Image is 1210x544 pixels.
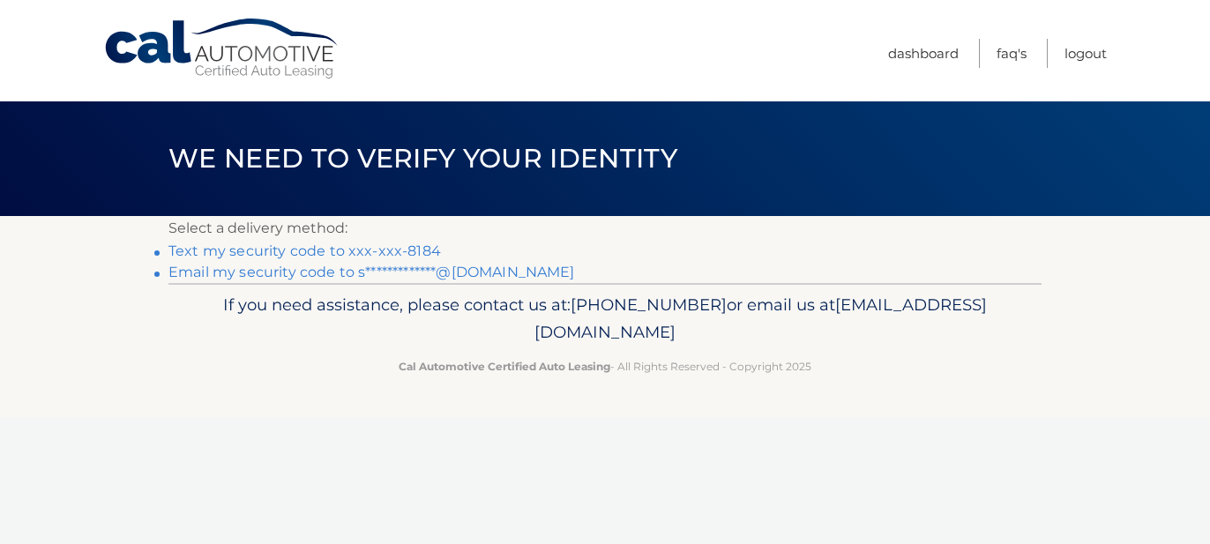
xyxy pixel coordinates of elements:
span: [PHONE_NUMBER] [571,294,727,315]
p: If you need assistance, please contact us at: or email us at [180,291,1030,347]
span: We need to verify your identity [168,142,677,175]
strong: Cal Automotive Certified Auto Leasing [399,360,610,373]
p: Select a delivery method: [168,216,1042,241]
a: Logout [1064,39,1107,68]
a: FAQ's [997,39,1027,68]
a: Cal Automotive [103,18,341,80]
p: - All Rights Reserved - Copyright 2025 [180,357,1030,376]
a: Dashboard [888,39,959,68]
a: Text my security code to xxx-xxx-8184 [168,242,441,259]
